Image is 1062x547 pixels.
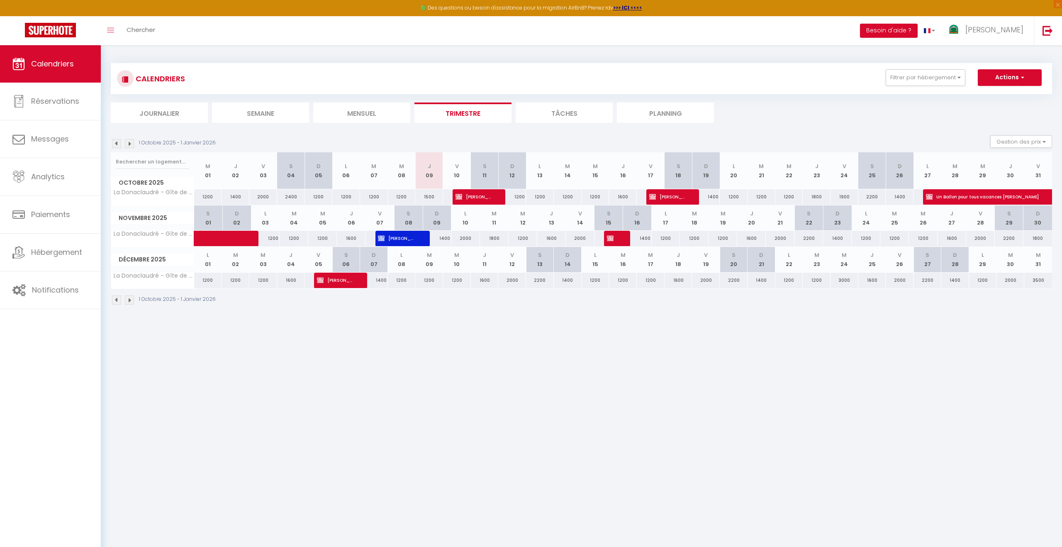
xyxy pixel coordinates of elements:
[842,251,847,259] abbr: M
[365,205,394,231] th: 07
[194,273,222,288] div: 1200
[803,189,831,205] div: 1800
[921,210,926,217] abbr: M
[803,273,831,288] div: 1200
[415,247,443,272] th: 09
[617,103,714,123] li: Planning
[941,273,969,288] div: 1400
[289,251,292,259] abbr: J
[388,152,416,189] th: 08
[980,162,985,170] abbr: M
[652,205,680,231] th: 17
[394,205,423,231] th: 08
[249,152,277,189] th: 03
[737,205,766,231] th: 20
[982,251,984,259] abbr: L
[582,189,609,205] div: 1200
[304,247,332,272] th: 05
[32,285,79,295] span: Notifications
[775,152,803,189] th: 22
[415,273,443,288] div: 1200
[345,162,347,170] abbr: L
[880,231,909,246] div: 1200
[886,273,913,288] div: 2000
[794,231,823,246] div: 2200
[637,152,665,189] th: 17
[823,205,852,231] th: 23
[1009,162,1012,170] abbr: J
[953,251,957,259] abbr: D
[292,210,297,217] abbr: M
[471,273,499,288] div: 1600
[451,205,480,231] th: 10
[498,247,526,272] th: 12
[464,210,467,217] abbr: L
[623,205,652,231] th: 16
[399,162,404,170] abbr: M
[720,152,748,189] th: 20
[212,103,309,123] li: Semaine
[582,247,609,272] th: 15
[613,4,642,11] a: >>> ICI <<<<
[249,189,277,205] div: 2000
[317,251,320,259] abbr: V
[766,231,794,246] div: 2000
[720,247,748,272] th: 20
[31,171,65,182] span: Analytics
[332,247,360,272] th: 06
[565,251,570,259] abbr: D
[337,231,365,246] div: 1600
[692,152,720,189] th: 19
[775,273,803,288] div: 1200
[471,247,499,272] th: 11
[815,162,818,170] abbr: J
[720,189,748,205] div: 1200
[289,162,293,170] abbr: S
[803,247,831,272] th: 23
[843,162,846,170] abbr: V
[609,189,637,205] div: 1600
[407,210,410,217] abbr: S
[709,205,737,231] th: 19
[516,103,613,123] li: Tâches
[498,152,526,189] th: 12
[550,210,553,217] abbr: J
[941,16,1034,45] a: ... [PERSON_NAME]
[1036,210,1040,217] abbr: D
[680,205,709,231] th: 18
[360,247,388,272] th: 07
[526,152,554,189] th: 13
[621,251,626,259] abbr: M
[652,231,680,246] div: 1200
[1036,251,1041,259] abbr: M
[704,162,708,170] abbr: D
[537,205,566,231] th: 13
[127,25,155,34] span: Chercher
[737,231,766,246] div: 1600
[858,273,886,288] div: 1600
[280,231,308,246] div: 1200
[320,210,325,217] abbr: M
[304,189,332,205] div: 1200
[898,162,902,170] abbr: D
[582,152,609,189] th: 15
[886,152,913,189] th: 26
[554,273,582,288] div: 1400
[990,135,1052,148] button: Gestion des prix
[332,152,360,189] th: 06
[938,205,966,231] th: 27
[509,205,537,231] th: 12
[870,162,874,170] abbr: S
[360,152,388,189] th: 07
[498,273,526,288] div: 2000
[766,205,794,231] th: 21
[778,210,782,217] abbr: V
[926,189,1060,205] span: Un Ballon pour tous vacances [PERSON_NAME]
[277,189,305,205] div: 2400
[483,251,486,259] abbr: J
[926,162,929,170] abbr: L
[965,24,1023,35] span: [PERSON_NAME]
[25,23,76,37] img: Super Booking
[995,231,1023,246] div: 2200
[222,152,249,189] th: 02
